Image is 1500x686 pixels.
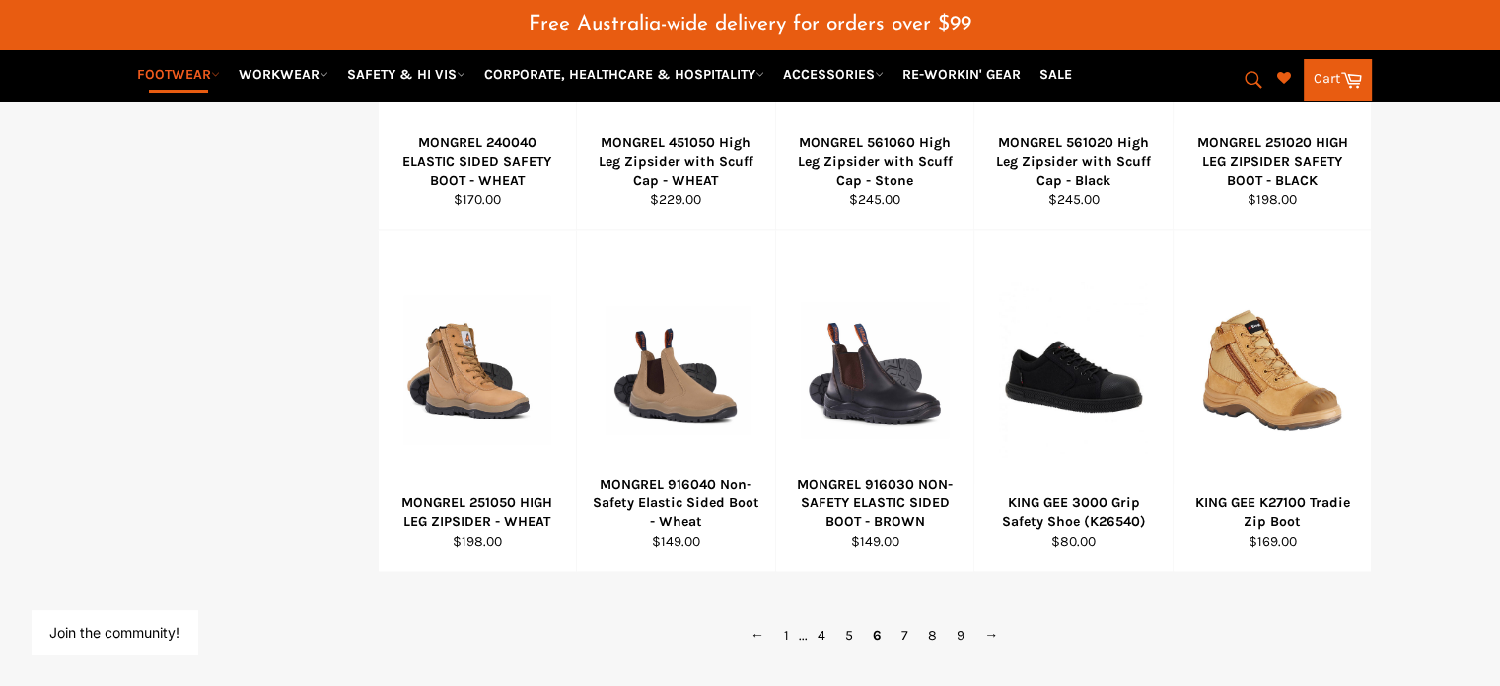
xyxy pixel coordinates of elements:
[1032,57,1080,92] a: SALE
[863,621,892,649] span: 6
[339,57,473,92] a: SAFETY & HI VIS
[231,57,336,92] a: WORKWEAR
[529,14,971,35] span: Free Australia-wide delivery for orders over $99
[808,621,835,649] a: 4
[590,133,763,191] div: MONGREL 451050 High Leg Zipsider with Scuff Cap - WHEAT
[987,494,1161,532] div: KING GEE 3000 Grip Safety Shoe (K26540)
[799,627,808,644] span: ...
[974,621,1008,649] a: →
[590,475,763,532] div: MONGREL 916040 Non-Safety Elastic Sided Boot - Wheat
[49,624,179,641] button: Join the community!
[378,230,577,572] a: MONGREL 251050 HIGH LEG ZIPSIDER - WHEATMONGREL 251050 HIGH LEG ZIPSIDER - WHEAT$198.00
[1304,59,1372,101] a: Cart
[894,57,1029,92] a: RE-WORKIN' GEAR
[775,230,974,572] a: MONGREL 916030 NON-SAFETY ELASTIC SIDED BOOT - BROWNMONGREL 916030 NON-SAFETY ELASTIC SIDED BOOT ...
[775,57,892,92] a: ACCESSORIES
[918,621,947,649] a: 8
[129,57,228,92] a: FOOTWEAR
[892,621,918,649] a: 7
[1173,230,1372,572] a: KING GEE K27100 Tradie Zip BootKING GEE K27100 Tradie Zip Boot$169.00
[947,621,974,649] a: 9
[835,621,863,649] a: 5
[1185,133,1359,191] div: MONGREL 251020 HIGH LEG ZIPSIDER SAFETY BOOT - BLACK
[391,133,564,191] div: MONGREL 240040 ELASTIC SIDED SAFETY BOOT - WHEAT
[774,621,799,649] a: 1
[391,494,564,532] div: MONGREL 251050 HIGH LEG ZIPSIDER - WHEAT
[788,475,962,532] div: MONGREL 916030 NON-SAFETY ELASTIC SIDED BOOT - BROWN
[973,230,1173,572] a: KING GEE 3000 Grip Safety Shoe (K26540)KING GEE 3000 Grip Safety Shoe (K26540)$80.00
[576,230,775,572] a: MONGREL 916040 Non-Safety Elastic Sided Boot - WheatMONGREL 916040 Non-Safety Elastic Sided Boot ...
[741,621,774,649] a: ←
[987,133,1161,191] div: MONGREL 561020 High Leg Zipsider with Scuff Cap - Black
[788,133,962,191] div: MONGREL 561060 High Leg Zipsider with Scuff Cap - Stone
[476,57,772,92] a: CORPORATE, HEALTHCARE & HOSPITALITY
[1185,494,1359,532] div: KING GEE K27100 Tradie Zip Boot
